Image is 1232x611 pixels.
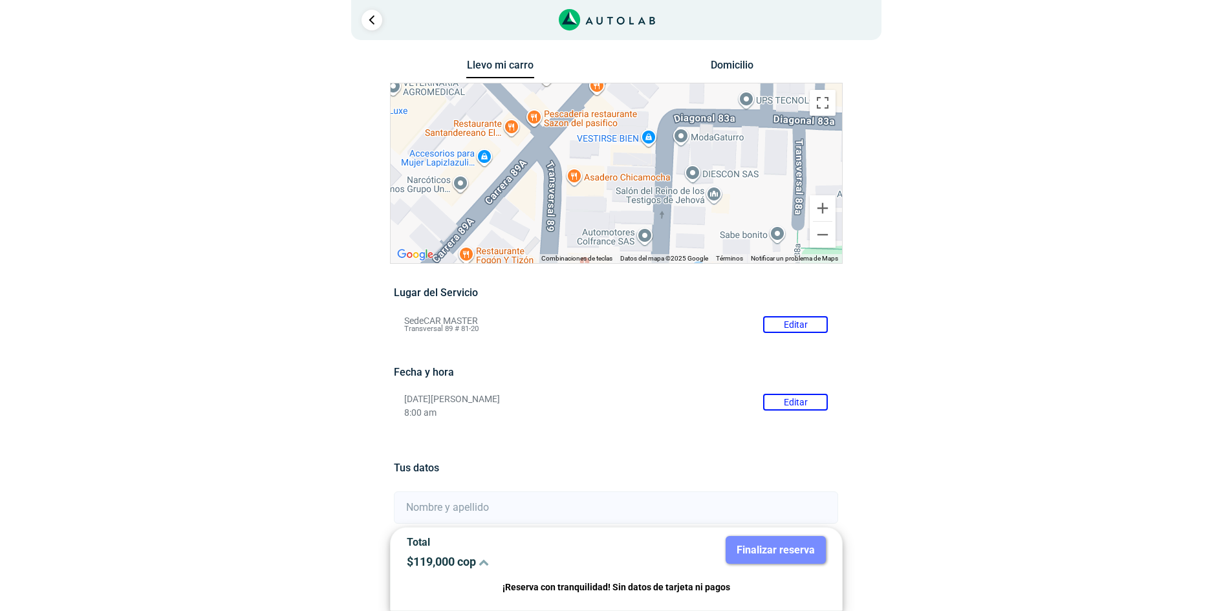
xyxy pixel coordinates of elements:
button: Editar [763,394,828,411]
p: ¡Reserva con tranquilidad! Sin datos de tarjeta ni pagos [407,580,826,595]
input: Nombre y apellido [394,491,838,524]
h5: Fecha y hora [394,366,838,378]
p: Total [407,536,607,548]
button: Llevo mi carro [466,59,534,79]
a: Link al sitio de autolab [559,13,655,25]
a: Ir al paso anterior [362,10,382,30]
a: Abre esta zona en Google Maps (se abre en una nueva ventana) [394,246,437,263]
p: [DATE][PERSON_NAME] [404,394,828,405]
button: Domicilio [698,59,766,78]
button: Combinaciones de teclas [541,254,612,263]
a: Términos [716,255,743,262]
button: Finalizar reserva [726,536,826,564]
p: 8:00 am [404,407,828,418]
p: $ 119,000 cop [407,555,607,568]
a: Notificar un problema de Maps [751,255,838,262]
button: Cambiar a la vista en pantalla completa [810,90,836,116]
h5: Tus datos [394,462,838,474]
button: Ampliar [810,195,836,221]
button: Reducir [810,222,836,248]
img: Google [394,246,437,263]
h5: Lugar del Servicio [394,286,838,299]
span: Datos del mapa ©2025 Google [620,255,708,262]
